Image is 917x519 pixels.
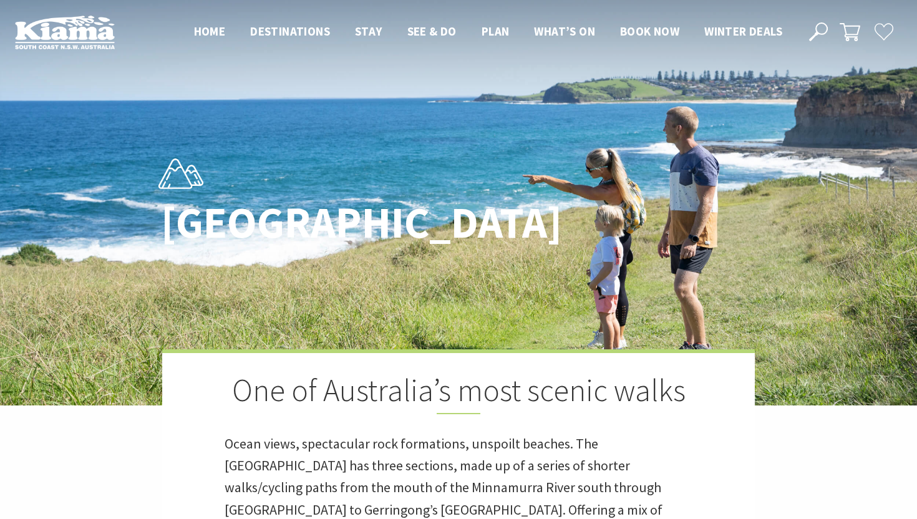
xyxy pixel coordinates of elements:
[15,15,115,49] img: Kiama Logo
[407,24,457,39] span: See & Do
[534,24,595,39] span: What’s On
[620,24,679,39] span: Book now
[355,24,382,39] span: Stay
[704,24,782,39] span: Winter Deals
[182,22,795,42] nav: Main Menu
[250,24,330,39] span: Destinations
[225,372,692,414] h2: One of Australia’s most scenic walks
[161,199,513,247] h1: [GEOGRAPHIC_DATA]
[194,24,226,39] span: Home
[482,24,510,39] span: Plan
